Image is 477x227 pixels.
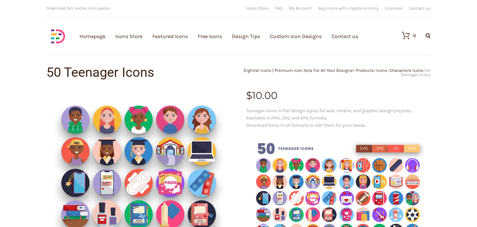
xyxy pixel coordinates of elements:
[401,68,431,77] span: 50 Teenager Icons
[376,68,387,73] a: Icons
[46,66,238,79] h1: 50 Teenager Icons
[395,31,416,39] a: 0
[246,6,269,10] a: Icons Store
[390,68,423,73] a: Characters Icons
[356,68,374,73] a: Products
[275,6,282,10] a: FAQ
[289,6,312,10] a: My Account
[243,68,354,73] a: Dighital Icons | Premium Icon Sets For All Your Designs!
[413,33,416,38] div: 0
[409,6,431,10] a: Contact us
[246,89,278,102] bdi: 10.00
[238,68,431,77] div: > > > >
[246,89,252,102] span: $
[385,6,402,10] a: Licenses
[318,6,378,10] a: Buy icons with cryptocurrency
[46,6,110,11] span: Download full vector icon packs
